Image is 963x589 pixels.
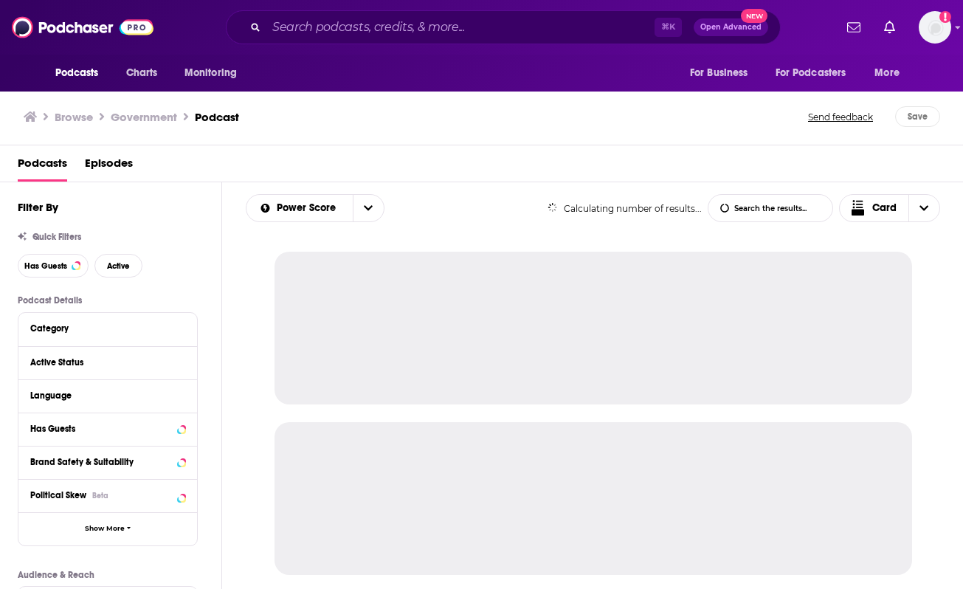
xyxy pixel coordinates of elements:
span: Show More [85,525,125,533]
button: Has Guests [30,419,185,438]
h2: Filter By [18,200,58,214]
span: New [741,9,767,23]
button: Category [30,319,185,337]
button: Choose View [839,194,941,222]
button: Has Guests [18,254,89,278]
button: Save [895,106,940,127]
button: open menu [353,195,384,221]
span: Quick Filters [32,232,81,242]
div: Search podcasts, credits, & more... [226,10,781,44]
span: Political Skew [30,490,86,500]
a: Show notifications dropdown [841,15,866,40]
span: For Business [690,63,748,83]
a: Charts [117,59,167,87]
img: Podchaser - Follow, Share and Rate Podcasts [12,13,153,41]
button: Open AdvancedNew [694,18,768,36]
h2: Choose List sort [246,194,384,222]
button: open menu [246,203,353,213]
div: Language [30,390,176,401]
span: Monitoring [184,63,237,83]
div: Beta [92,491,108,500]
button: Show profile menu [919,11,951,44]
span: ⌘ K [655,18,682,37]
svg: Add a profile image [939,11,951,23]
button: open menu [174,59,256,87]
span: Active [107,262,130,270]
button: open menu [45,59,118,87]
button: Political SkewBeta [30,486,185,504]
a: Browse [55,110,93,124]
div: Category [30,323,176,334]
button: Send feedback [804,106,877,127]
div: Has Guests [30,424,173,434]
div: Calculating number of results... [548,203,702,214]
button: Language [30,386,185,404]
input: Search podcasts, credits, & more... [266,15,655,39]
a: Podcasts [18,151,67,182]
span: Card [872,203,897,213]
span: Has Guests [24,262,67,270]
button: open menu [766,59,868,87]
span: Power Score [277,203,341,213]
p: Podcast Details [18,295,198,306]
span: More [874,63,900,83]
span: Podcasts [55,63,99,83]
a: Show notifications dropdown [878,15,901,40]
h1: Government [111,110,177,124]
button: Active Status [30,353,185,371]
a: Episodes [85,151,133,182]
p: Audience & Reach [18,570,198,580]
img: User Profile [919,11,951,44]
button: Show More [18,512,197,545]
button: open menu [680,59,767,87]
h3: Podcast [195,110,239,124]
button: Brand Safety & Suitability [30,452,185,471]
span: Logged in as ASabine [919,11,951,44]
div: Brand Safety & Suitability [30,457,173,467]
span: Open Advanced [700,24,762,31]
button: open menu [864,59,918,87]
div: Active Status [30,357,176,368]
button: Active [94,254,142,278]
span: For Podcasters [776,63,846,83]
span: Charts [126,63,158,83]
